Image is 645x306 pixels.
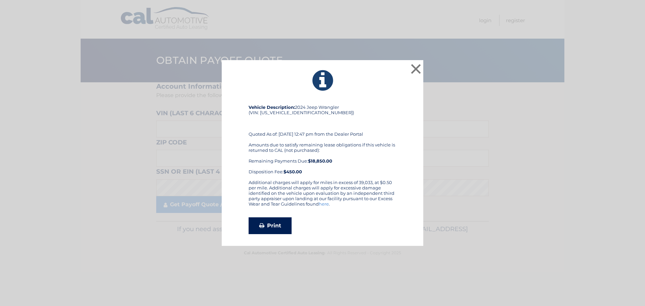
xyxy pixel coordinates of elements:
[249,180,396,212] div: Additional charges will apply for miles in excess of 39,033, at $0.50 per mile. Additional charge...
[249,142,396,174] div: Amounts due to satisfy remaining lease obligations if this vehicle is returned to CAL (not purcha...
[284,169,302,174] strong: $450.00
[319,201,329,207] a: here
[249,217,292,234] a: Print
[409,62,423,76] button: ×
[249,104,396,180] div: 2024 Jeep Wrangler (VIN: [US_VEHICLE_IDENTIFICATION_NUMBER]) Quoted As of: [DATE] 12:47 pm from t...
[308,158,332,164] b: $18,850.00
[249,104,295,110] strong: Vehicle Description:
